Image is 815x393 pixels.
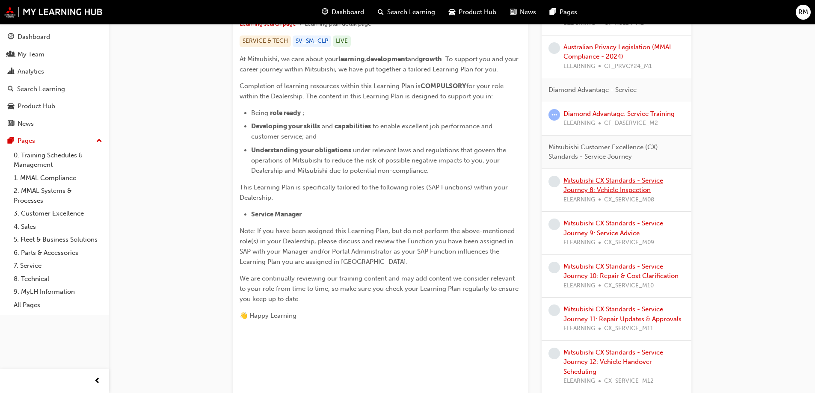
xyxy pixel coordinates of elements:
a: All Pages [10,298,106,312]
div: Analytics [18,67,44,77]
span: RM [798,7,808,17]
span: Diamond Advantage - Service [548,85,637,95]
button: DashboardMy TeamAnalyticsSearch LearningProduct HubNews [3,27,106,133]
span: pages-icon [550,7,556,18]
a: Mitsubishi CX Standards - Service Journey 9: Service Advice [563,219,663,237]
span: guage-icon [322,7,328,18]
a: News [3,116,106,132]
span: CF_DASERVICE_M2 [604,118,658,128]
span: under relevant laws and regulations that govern the operations of Mitsubishi to reduce the risk o... [251,146,508,174]
div: SERVICE & TECH [240,35,291,47]
span: chart-icon [8,68,14,76]
span: Being [251,109,268,117]
span: News [520,7,536,17]
span: pages-icon [8,137,14,145]
a: Product Hub [3,98,106,114]
div: Search Learning [17,84,65,94]
span: ELEARNING [563,195,595,205]
a: 8. Technical [10,272,106,286]
span: development [366,55,408,63]
span: This Learning Plan is specifically tailored to the following roles (SAP Functions) within your De... [240,183,510,201]
a: search-iconSearch Learning [371,3,442,21]
span: learningRecordVerb_NONE-icon [548,348,560,359]
span: search-icon [8,86,14,93]
span: news-icon [8,120,14,128]
span: COMPULSORY [421,82,466,90]
span: up-icon [96,136,102,147]
span: capabilities [335,122,371,130]
div: Pages [18,136,35,146]
a: Dashboard [3,29,106,45]
div: Product Hub [18,101,55,111]
a: guage-iconDashboard [315,3,371,21]
a: Diamond Advantage: Service Training [563,110,675,118]
span: learningRecordVerb_NONE-icon [548,219,560,230]
span: car-icon [449,7,455,18]
a: 3. Customer Excellence [10,207,106,220]
span: Note: If you have been assigned this Learning Plan, but do not perform the above-mentioned role(s... [240,227,516,266]
div: SV_SM_CLP [293,35,331,47]
span: ELEARNING [563,238,595,248]
span: . To support you and your career journey within Mitsubishi, we have put together a tailored Learn... [240,55,520,73]
span: 👋 Happy Learning [240,312,296,319]
a: Australian Privacy Legislation (MMAL Compliance - 2024) [563,43,673,61]
span: Service Manager [251,210,302,218]
span: prev-icon [94,376,101,387]
span: ELEARNING [563,118,595,128]
span: learningRecordVerb_NONE-icon [548,42,560,54]
a: 0. Training Schedules & Management [10,149,106,171]
div: My Team [18,50,44,59]
img: mmal [4,6,103,18]
span: Pages [560,7,577,17]
span: learningRecordVerb_ATTEMPT-icon [548,109,560,121]
span: At Mitsubishi, we care about your [240,55,338,63]
span: Product Hub [459,7,496,17]
span: Mitsubishi Customer Excellence (CX) Standards - Service Journey [548,142,678,162]
span: CX_SERVICE_M11 [604,324,653,334]
a: Search Learning [3,81,106,97]
a: Learning search page [240,20,296,27]
span: CX_SERVICE_M09 [604,238,654,248]
span: ELEARNING [563,281,595,291]
span: growth [419,55,442,63]
div: Dashboard [18,32,50,42]
a: news-iconNews [503,3,543,21]
a: 2. MMAL Systems & Processes [10,184,106,207]
span: learning [338,55,365,63]
div: LIVE [333,35,351,47]
span: Developing your skills [251,122,320,130]
a: My Team [3,47,106,62]
span: , [365,55,366,63]
span: for your role within the Dealership. The content in this Learning Plan is designed to support you... [240,82,505,100]
a: pages-iconPages [543,3,584,21]
a: 1. MMAL Compliance [10,171,106,185]
span: ELEARNING [563,62,595,71]
span: role ready [270,109,301,117]
a: 4. Sales [10,220,106,233]
button: Pages [3,133,106,149]
a: 5. Fleet & Business Solutions [10,233,106,246]
span: and [408,55,419,63]
span: learningRecordVerb_NONE-icon [548,176,560,187]
span: news-icon [510,7,516,18]
a: 6. Parts & Accessories [10,246,106,260]
span: CF_PRVCY24_M1 [604,62,652,71]
span: learningRecordVerb_NONE-icon [548,262,560,273]
a: Mitsubishi CX Standards - Service Journey 11: Repair Updates & Approvals [563,305,682,323]
span: car-icon [8,103,14,110]
span: ELEARNING [563,376,595,386]
span: guage-icon [8,33,14,41]
span: Completion of learning resources within this Learning Plan is [240,82,421,90]
a: car-iconProduct Hub [442,3,503,21]
span: We are continually reviewing our training content and may add content we consider relevant to you... [240,275,520,303]
span: Dashboard [332,7,364,17]
span: ; [302,109,304,117]
span: Search Learning [387,7,435,17]
span: Understanding your obligations [251,146,351,154]
span: CX_SERVICE_M10 [604,281,654,291]
span: search-icon [378,7,384,18]
a: Mitsubishi CX Standards - Service Journey 8: Vehicle Inspection [563,177,663,194]
a: Mitsubishi CX Standards - Service Journey 10: Repair & Cost Clarification [563,263,679,280]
